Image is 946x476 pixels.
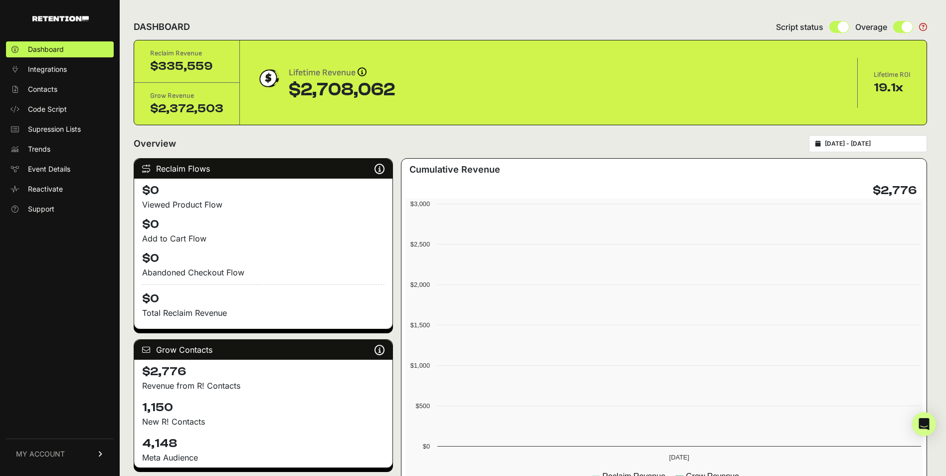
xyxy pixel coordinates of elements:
[874,80,911,96] div: 19.1x
[6,41,114,57] a: Dashboard
[142,400,384,416] h4: 1,150
[28,84,57,94] span: Contacts
[142,307,384,319] p: Total Reclaim Revenue
[289,66,395,80] div: Lifetime Revenue
[16,449,65,459] span: MY ACCOUNT
[256,66,281,91] img: dollar-coin-05c43ed7efb7bc0c12610022525b4bbbb207c7efeef5aecc26f025e68dcafac9.png
[142,250,384,266] h4: $0
[410,281,430,288] text: $2,000
[142,452,384,464] div: Meta Audience
[6,121,114,137] a: Supression Lists
[28,44,64,54] span: Dashboard
[28,144,50,154] span: Trends
[422,443,429,450] text: $0
[855,21,887,33] span: Overage
[142,233,384,244] div: Add to Cart Flow
[409,163,500,177] h3: Cumulative Revenue
[142,266,384,278] div: Abandoned Checkout Flow
[6,161,114,177] a: Event Details
[410,362,430,369] text: $1,000
[150,91,223,101] div: Grow Revenue
[669,454,689,461] text: [DATE]
[28,124,81,134] span: Supression Lists
[142,436,384,452] h4: 4,148
[410,321,430,329] text: $1,500
[6,201,114,217] a: Support
[142,183,384,199] h4: $0
[142,284,384,307] h4: $0
[410,240,430,248] text: $2,500
[28,204,54,214] span: Support
[142,217,384,233] h4: $0
[415,402,429,410] text: $500
[134,340,392,360] div: Grow Contacts
[6,101,114,117] a: Code Script
[6,141,114,157] a: Trends
[6,439,114,469] a: MY ACCOUNT
[28,164,70,174] span: Event Details
[142,199,384,211] div: Viewed Product Flow
[150,101,223,117] div: $2,372,503
[150,48,223,58] div: Reclaim Revenue
[776,21,823,33] span: Script status
[134,137,176,151] h2: Overview
[873,183,917,199] h4: $2,776
[32,16,89,21] img: Retention.com
[28,64,67,74] span: Integrations
[142,364,384,380] h4: $2,776
[142,380,384,392] p: Revenue from R! Contacts
[912,412,936,436] div: Open Intercom Messenger
[289,80,395,100] div: $2,708,062
[6,181,114,197] a: Reactivate
[874,70,911,80] div: Lifetime ROI
[134,20,190,34] h2: DASHBOARD
[150,58,223,74] div: $335,559
[410,200,430,208] text: $3,000
[142,416,384,428] p: New R! Contacts
[6,61,114,77] a: Integrations
[28,184,63,194] span: Reactivate
[28,104,67,114] span: Code Script
[134,159,392,179] div: Reclaim Flows
[6,81,114,97] a: Contacts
